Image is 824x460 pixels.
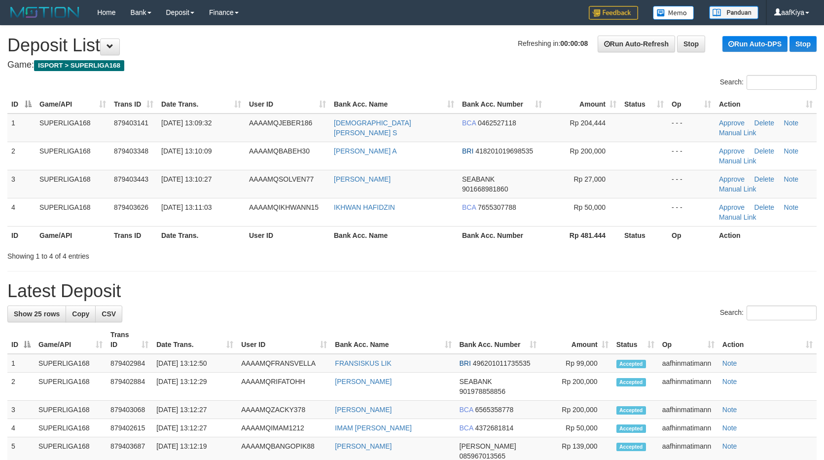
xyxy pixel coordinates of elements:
a: Delete [754,175,774,183]
a: [DEMOGRAPHIC_DATA][PERSON_NAME] S [334,119,411,137]
a: Manual Link [719,129,756,137]
div: Showing 1 to 4 of 4 entries [7,247,336,261]
td: SUPERLIGA168 [36,142,110,170]
th: Op: activate to sort column ascending [658,326,718,354]
span: Accepted [616,443,646,451]
th: Date Trans.: activate to sort column ascending [157,95,245,114]
th: Status: activate to sort column ascending [620,95,668,114]
a: Show 25 rows [7,306,66,322]
td: AAAAMQRIFATOHH [237,373,331,401]
td: - - - [668,142,715,170]
td: [DATE] 13:12:50 [152,354,237,373]
td: - - - [668,170,715,198]
a: Note [722,359,737,367]
th: Game/API: activate to sort column ascending [35,326,107,354]
th: Bank Acc. Name: activate to sort column ascending [330,95,458,114]
th: Action: activate to sort column ascending [715,95,817,114]
span: BCA [462,203,476,211]
span: AAAAMQBABEH30 [249,147,310,155]
span: ISPORT > SUPERLIGA168 [34,60,124,71]
input: Search: [747,306,817,320]
span: AAAAMQSOLVEN77 [249,175,314,183]
a: Manual Link [719,157,756,165]
a: Note [722,424,737,432]
td: [DATE] 13:12:27 [152,401,237,419]
a: Manual Link [719,213,756,221]
a: Delete [754,119,774,127]
span: SEABANK [462,175,495,183]
a: Note [722,406,737,414]
span: AAAAMQJEBER186 [249,119,312,127]
a: [PERSON_NAME] A [334,147,397,155]
span: SEABANK [460,378,492,385]
a: Copy [66,306,96,322]
label: Search: [720,306,817,320]
th: User ID: activate to sort column ascending [245,95,330,114]
a: [PERSON_NAME] [335,442,392,450]
td: 2 [7,373,35,401]
span: Copy 6565358778 to clipboard [475,406,513,414]
span: 879403348 [114,147,148,155]
th: Action [715,226,817,244]
a: Delete [754,203,774,211]
a: [PERSON_NAME] [335,378,392,385]
th: Op [668,226,715,244]
td: 2 [7,142,36,170]
th: Bank Acc. Number: activate to sort column ascending [458,95,546,114]
th: Status [620,226,668,244]
span: 879403626 [114,203,148,211]
strong: 00:00:08 [560,39,588,47]
span: Rp 27,000 [573,175,606,183]
td: 3 [7,401,35,419]
td: 1 [7,114,36,142]
span: BRI [460,359,471,367]
th: Trans ID: activate to sort column ascending [107,326,152,354]
a: [PERSON_NAME] [335,406,392,414]
span: Accepted [616,360,646,368]
td: Rp 50,000 [540,419,612,437]
th: Game/API: activate to sort column ascending [36,95,110,114]
th: Amount: activate to sort column ascending [546,95,620,114]
th: Rp 481.444 [546,226,620,244]
img: panduan.png [709,6,758,19]
td: SUPERLIGA168 [36,114,110,142]
img: MOTION_logo.png [7,5,82,20]
span: Copy 0462527118 to clipboard [478,119,516,127]
td: 879402615 [107,419,152,437]
th: Status: activate to sort column ascending [612,326,658,354]
span: AAAAMQIKHWANN15 [249,203,319,211]
td: 879403068 [107,401,152,419]
h4: Game: [7,60,817,70]
span: BCA [460,406,473,414]
th: Trans ID [110,226,157,244]
a: Approve [719,175,745,183]
span: Rp 204,444 [570,119,606,127]
a: FRANSISKUS LIK [335,359,391,367]
td: AAAAMQIMAM1212 [237,419,331,437]
td: - - - [668,198,715,226]
img: Button%20Memo.svg [653,6,694,20]
a: Note [784,175,799,183]
td: aafhinmatimann [658,354,718,373]
span: Rp 50,000 [573,203,606,211]
td: [DATE] 13:12:29 [152,373,237,401]
th: Action: activate to sort column ascending [718,326,817,354]
span: 879403443 [114,175,148,183]
th: Bank Acc. Name [330,226,458,244]
td: 879402884 [107,373,152,401]
a: Approve [719,147,745,155]
span: Rp 200,000 [570,147,606,155]
span: BCA [460,424,473,432]
a: CSV [95,306,122,322]
h1: Latest Deposit [7,281,817,301]
span: [DATE] 13:11:03 [161,203,212,211]
th: User ID: activate to sort column ascending [237,326,331,354]
span: Copy 418201019698535 to clipboard [475,147,533,155]
th: Bank Acc. Number [458,226,546,244]
a: [PERSON_NAME] [334,175,391,183]
span: Accepted [616,378,646,386]
img: Feedback.jpg [589,6,638,20]
td: SUPERLIGA168 [35,401,107,419]
td: aafhinmatimann [658,373,718,401]
td: 879402984 [107,354,152,373]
